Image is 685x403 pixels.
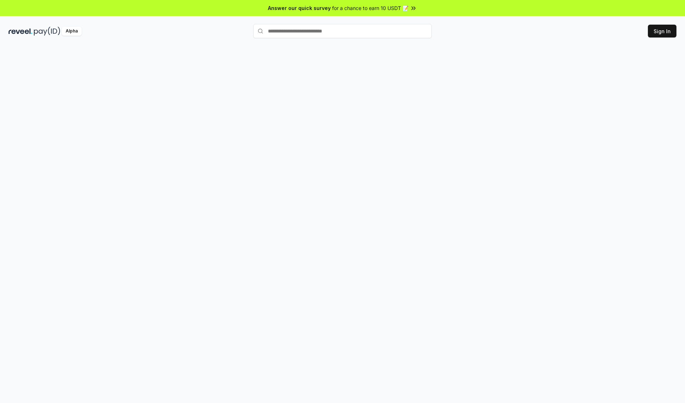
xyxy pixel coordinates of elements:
div: Alpha [62,27,82,36]
img: pay_id [34,27,60,36]
span: for a chance to earn 10 USDT 📝 [332,4,409,12]
button: Sign In [648,25,676,37]
span: Answer our quick survey [268,4,331,12]
img: reveel_dark [9,27,32,36]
